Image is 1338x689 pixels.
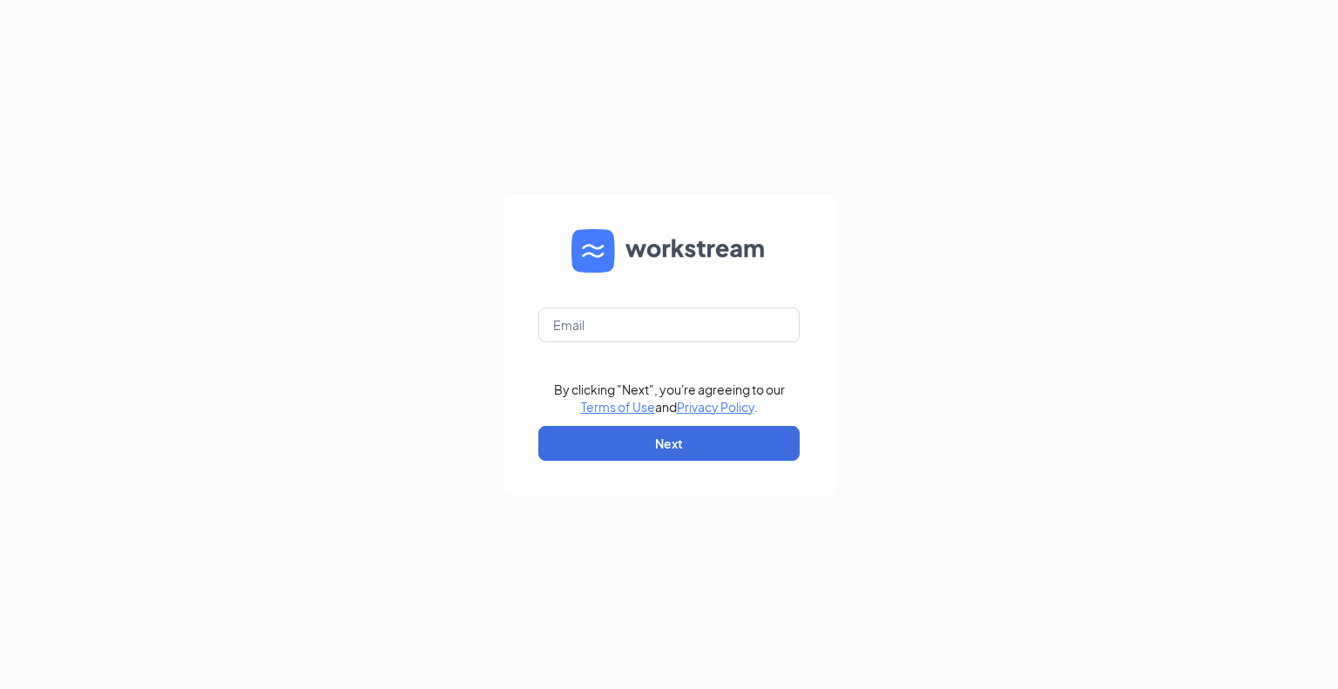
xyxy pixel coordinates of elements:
button: Next [538,426,800,461]
div: By clicking "Next", you're agreeing to our and . [554,381,785,415]
a: Privacy Policy [677,399,754,415]
img: WS logo and Workstream text [571,229,767,273]
input: Email [538,307,800,342]
a: Terms of Use [581,399,655,415]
